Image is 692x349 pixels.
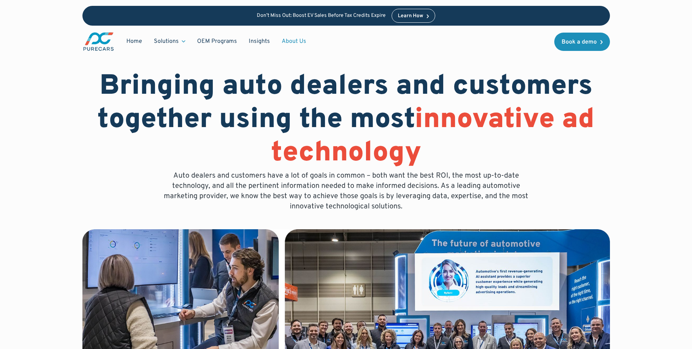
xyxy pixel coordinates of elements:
img: purecars logo [82,31,115,52]
h1: Bringing auto dealers and customers together using the most [82,70,610,171]
span: innovative ad technology [271,103,595,171]
p: Auto dealers and customers have a lot of goals in common – both want the best ROI, the most up-to... [159,171,534,212]
a: Learn How [392,9,435,23]
p: Don’t Miss Out: Boost EV Sales Before Tax Credits Expire [257,13,386,19]
div: Book a demo [562,39,597,45]
a: Insights [243,34,276,48]
div: Solutions [154,37,179,45]
a: Book a demo [554,33,610,51]
div: Solutions [148,34,191,48]
a: About Us [276,34,312,48]
a: Home [121,34,148,48]
div: Learn How [398,14,423,19]
a: main [82,31,115,52]
a: OEM Programs [191,34,243,48]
